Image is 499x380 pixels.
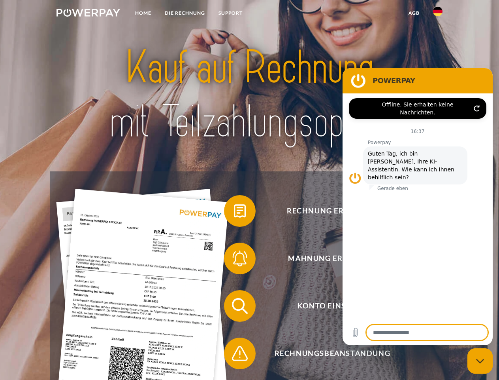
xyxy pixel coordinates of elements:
[343,68,493,345] iframe: Messaging-Fenster
[230,201,250,221] img: qb_bill.svg
[235,195,429,227] span: Rechnung erhalten?
[235,243,429,274] span: Mahnung erhalten?
[467,348,493,374] iframe: Schaltfläche zum Öffnen des Messaging-Fensters; Konversation läuft
[224,243,429,274] button: Mahnung erhalten?
[224,195,429,227] button: Rechnung erhalten?
[224,338,429,369] button: Rechnungsbeanstandung
[75,38,424,152] img: title-powerpay_de.svg
[56,9,120,17] img: logo-powerpay-white.svg
[212,6,249,20] a: SUPPORT
[158,6,212,20] a: DIE RECHNUNG
[235,338,429,369] span: Rechnungsbeanstandung
[235,290,429,322] span: Konto einsehen
[402,6,426,20] a: agb
[230,296,250,316] img: qb_search.svg
[128,6,158,20] a: Home
[230,344,250,363] img: qb_warning.svg
[224,290,429,322] button: Konto einsehen
[230,249,250,268] img: qb_bell.svg
[433,7,443,16] img: de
